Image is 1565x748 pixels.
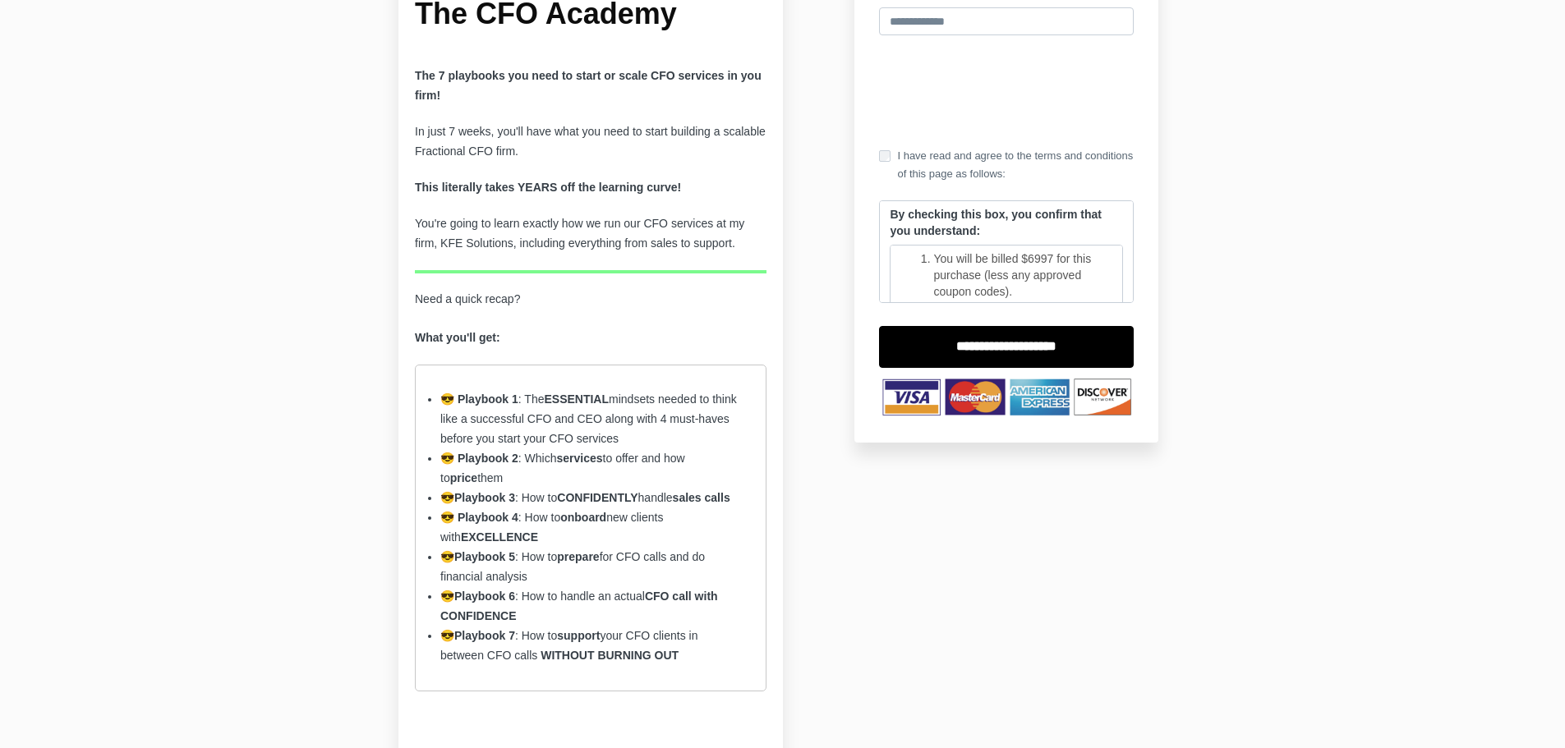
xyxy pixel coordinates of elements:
strong: What you'll get: [415,331,500,344]
strong: 😎 Playbook 1 [440,392,518,406]
strong: prepare [557,550,599,563]
label: I have read and agree to the terms and conditions of this page as follows: [879,147,1134,183]
strong: support [557,629,600,642]
span: 😎 : How to handle an actual [440,590,718,622]
strong: services [557,452,603,465]
strong: onboard [560,511,606,524]
strong: Playbook 7 [454,629,515,642]
strong: By checking this box, you confirm that you understand: [890,208,1101,237]
strong: EXCELLENCE [461,530,538,544]
strong: Playbook 3 [454,491,515,504]
strong: 😎 Playbook 2 [440,452,518,465]
span: 😎 : How to handle [440,491,730,504]
p: In just 7 weeks, you'll have what you need to start building a scalable Fractional CFO firm. [415,122,766,162]
img: TNbqccpWSzOQmI4HNVXb_Untitled_design-53.png [879,376,1134,418]
b: The 7 playbooks you need to start or scale CFO services in you firm! [415,69,762,102]
strong: CFO call with CONFIDENCE [440,590,718,622]
li: You will be billed $6997 for this purchase (less any approved coupon codes). [933,250,1112,300]
strong: WITHOUT BURNING OUT [541,649,679,662]
strong: Playbook 5 [454,550,515,563]
p: Need a quick recap? [415,290,766,349]
span: : Which to offer and how to them [440,452,685,484]
span: : How to new clients with [440,511,663,544]
strong: calls [705,491,730,504]
strong: Playbook 6 [454,590,515,603]
input: I have read and agree to the terms and conditions of this page as follows: [879,150,891,162]
li: You will receive Playbook 1 at the time of purchase. The additional 6 playbooks will be released ... [933,300,1112,365]
span: 😎 : How to your CFO clients in between CFO calls [440,629,697,662]
span: 😎 : How to for CFO calls and do financial analysis [440,550,705,583]
strong: This literally takes YEARS off the learning curve! [415,181,681,194]
strong: sales [673,491,702,504]
strong: price [450,471,477,484]
p: You're going to learn exactly how we run our CFO services at my firm, KFE Solutions, including ev... [415,214,766,254]
strong: ESSENTIAL [544,392,609,406]
iframe: Secure payment input frame [876,48,1137,134]
strong: CONFIDENTLY [557,491,638,504]
li: : The mindsets needed to think like a successful CFO and CEO along with 4 must-haves before you s... [440,390,741,449]
strong: 😎 Playbook 4 [440,511,518,524]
